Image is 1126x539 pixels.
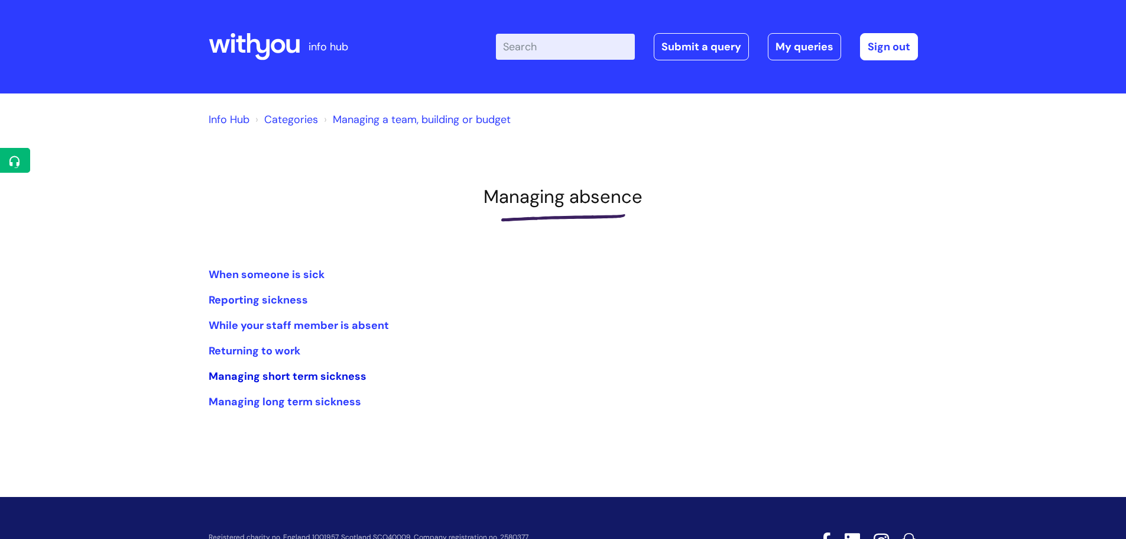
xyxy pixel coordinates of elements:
a: Managing short term sickness [209,369,366,383]
a: Submit a query [654,33,749,60]
a: Reporting sickness [209,293,308,307]
li: Managing a team, building or budget [321,110,511,129]
a: Sign out [860,33,918,60]
a: Categories [264,112,318,127]
p: info hub [309,37,348,56]
a: Returning to work [209,344,300,358]
a: Managing long term sickness [209,395,361,409]
a: My queries [768,33,841,60]
input: Search [496,34,635,60]
div: | - [496,33,918,60]
li: Solution home [252,110,318,129]
h1: Managing absence [209,186,918,208]
a: While‌ ‌your‌ ‌staff‌ ‌member‌ ‌is‌ ‌absent‌ [209,318,389,333]
a: Managing a team, building or budget [333,112,511,127]
a: Info Hub [209,112,249,127]
a: When someone is sick [209,267,325,282]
